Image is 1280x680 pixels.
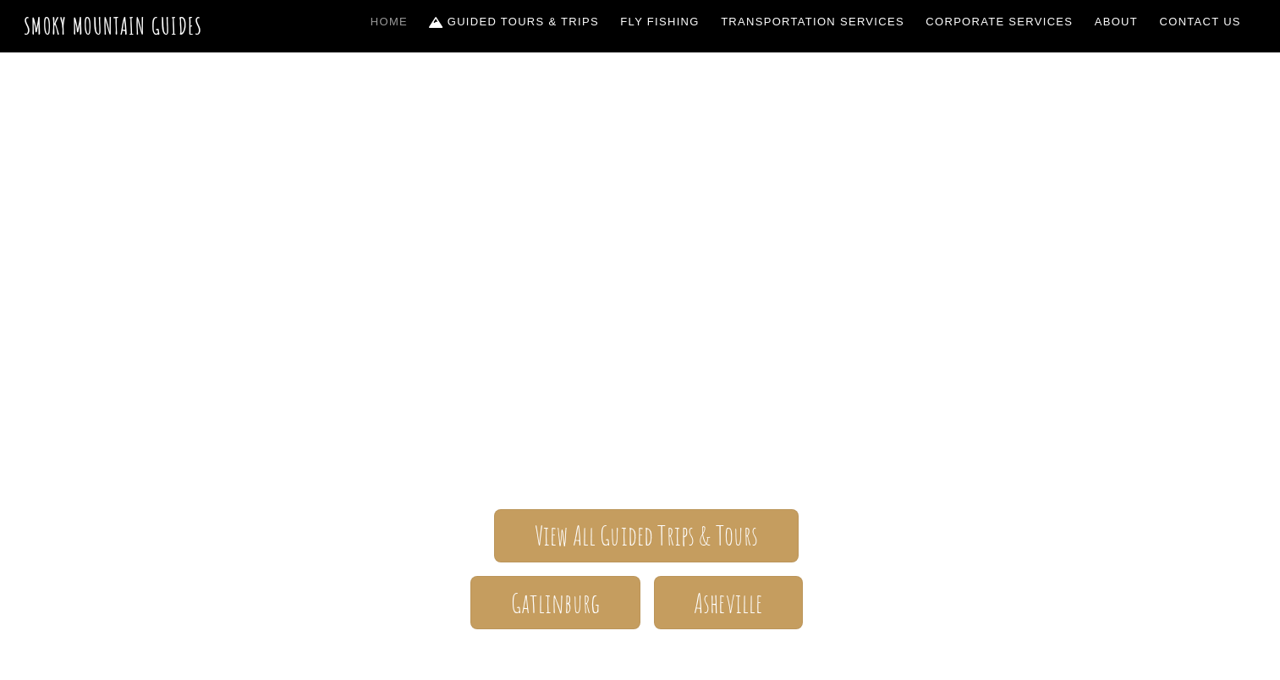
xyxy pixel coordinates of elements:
a: Contact Us [1153,4,1248,40]
span: Smoky Mountain Guides [150,244,1131,329]
a: Guided Tours & Trips [423,4,606,40]
a: View All Guided Trips & Tours [494,509,798,562]
span: View All Guided Trips & Tours [535,527,759,545]
a: About [1088,4,1145,40]
a: Corporate Services [920,4,1080,40]
a: Home [364,4,415,40]
span: Gatlinburg [511,595,601,612]
a: Transportation Services [714,4,910,40]
a: Smoky Mountain Guides [24,12,203,40]
span: Asheville [694,595,762,612]
a: Gatlinburg [470,576,640,629]
span: The ONLY one-stop, full Service Guide Company for the Gatlinburg and [GEOGRAPHIC_DATA] side of th... [150,329,1131,459]
a: Asheville [654,576,803,629]
a: Fly Fishing [614,4,706,40]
